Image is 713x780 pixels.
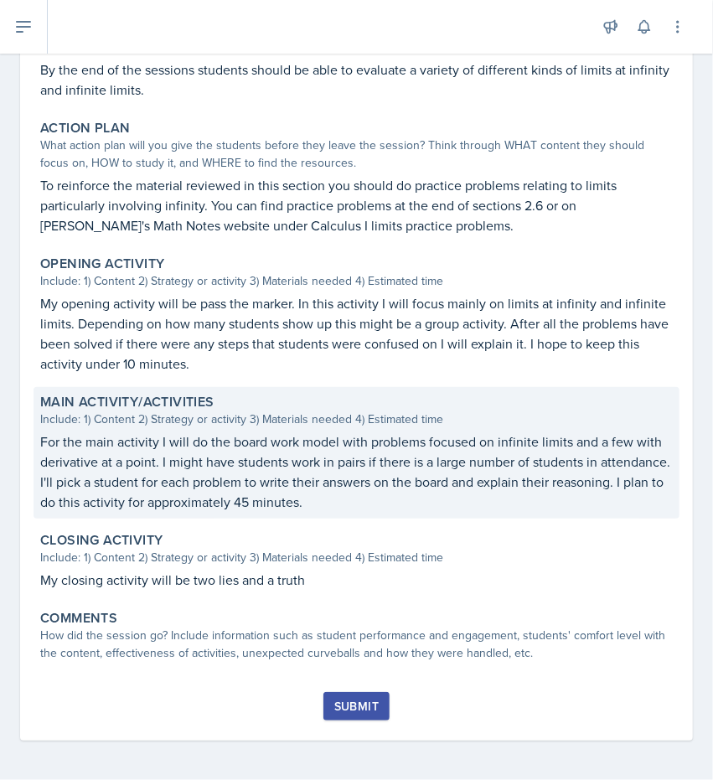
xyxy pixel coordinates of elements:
[40,59,673,100] p: By the end of the sessions students should be able to evaluate a variety of different kinds of li...
[40,570,673,590] p: My closing activity will be two lies and a truth
[40,120,130,137] label: Action Plan
[40,549,673,566] div: Include: 1) Content 2) Strategy or activity 3) Materials needed 4) Estimated time
[40,272,673,290] div: Include: 1) Content 2) Strategy or activity 3) Materials needed 4) Estimated time
[323,692,390,721] button: Submit
[40,411,673,428] div: Include: 1) Content 2) Strategy or activity 3) Materials needed 4) Estimated time
[40,293,673,374] p: My opening activity will be pass the marker. In this activity I will focus mainly on limits at in...
[40,175,673,235] p: To reinforce the material reviewed in this section you should do practice problems relating to li...
[334,700,379,713] div: Submit
[40,532,163,549] label: Closing Activity
[40,394,214,411] label: Main Activity/Activities
[40,256,164,272] label: Opening Activity
[40,627,673,662] div: How did the session go? Include information such as student performance and engagement, students'...
[40,137,673,172] div: What action plan will you give the students before they leave the session? Think through WHAT con...
[40,431,673,512] p: For the main activity I will do the board work model with problems focused on infinite limits and...
[40,610,117,627] label: Comments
